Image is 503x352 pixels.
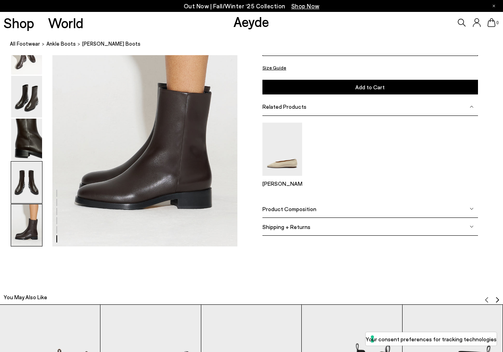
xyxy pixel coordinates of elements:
img: svg%3E [484,297,490,303]
span: Product Composition [262,206,316,212]
button: Next slide [494,291,501,303]
img: Vincent Ankle Boots - Image 5 [11,162,42,203]
a: All Footwear [10,40,40,48]
button: Add to Cart [262,80,478,94]
img: svg%3E [470,225,474,229]
button: Size Guide [262,63,286,73]
h2: You May Also Like [4,293,47,301]
button: Previous slide [484,291,490,303]
img: Vincent Ankle Boots - Image 3 [11,76,42,117]
nav: breadcrumb [10,33,503,55]
span: Shipping + Returns [262,223,310,230]
span: 0 [495,21,499,25]
a: Aeyde [233,13,269,30]
img: Kirsten Ballet Flats [262,123,302,175]
img: svg%3E [470,105,474,109]
a: 0 [488,18,495,27]
img: svg%3E [494,297,501,303]
span: Related Products [262,103,306,110]
img: Vincent Ankle Boots - Image 4 [11,119,42,160]
span: Add to Cart [355,84,385,90]
a: Shop [4,16,34,30]
span: ankle boots [46,40,76,47]
a: ankle boots [46,40,76,48]
img: svg%3E [470,207,474,211]
img: Vincent Ankle Boots - Image 6 [11,204,42,246]
span: Navigate to /collections/new-in [291,2,320,10]
label: Your consent preferences for tracking technologies [366,335,497,343]
p: [PERSON_NAME] [262,180,302,187]
span: [PERSON_NAME] Boots [82,40,141,48]
p: Out Now | Fall/Winter ‘25 Collection [184,1,320,11]
button: Your consent preferences for tracking technologies [366,332,497,346]
a: Kirsten Ballet Flats [PERSON_NAME] [262,170,302,187]
a: World [48,16,83,30]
